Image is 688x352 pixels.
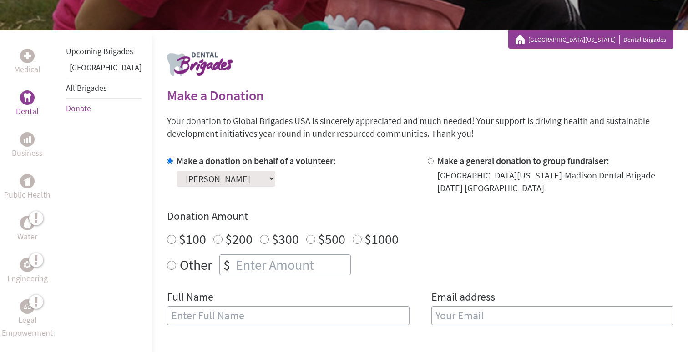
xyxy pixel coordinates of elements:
[24,261,31,268] img: Engineering
[7,272,48,285] p: Engineering
[12,132,43,159] a: BusinessBusiness
[179,230,206,248] label: $100
[4,188,51,201] p: Public Health
[20,174,35,188] div: Public Health
[4,174,51,201] a: Public HealthPublic Health
[318,230,345,248] label: $500
[20,132,35,147] div: Business
[167,87,673,104] h2: Make a Donation
[7,258,48,285] a: EngineeringEngineering
[14,63,40,76] p: Medical
[225,230,253,248] label: $200
[20,216,35,230] div: Water
[17,230,37,243] p: Water
[12,147,43,159] p: Business
[431,306,674,325] input: Your Email
[431,290,495,306] label: Email address
[24,93,31,102] img: Dental
[14,49,40,76] a: MedicalMedical
[516,35,666,44] div: Dental Brigades
[24,218,31,228] img: Water
[16,105,39,118] p: Dental
[66,41,142,61] li: Upcoming Brigades
[20,49,35,63] div: Medical
[24,177,31,186] img: Public Health
[364,230,399,248] label: $1000
[24,52,31,59] img: Medical
[2,299,53,339] a: Legal EmpowermentLegal Empowerment
[234,255,350,275] input: Enter Amount
[66,103,91,114] a: Donate
[528,35,620,44] a: [GEOGRAPHIC_DATA][US_STATE]
[17,216,37,243] a: WaterWater
[20,90,35,105] div: Dental
[66,78,142,99] li: All Brigades
[167,52,233,76] img: logo-dental.png
[70,62,142,73] a: [GEOGRAPHIC_DATA]
[24,304,31,309] img: Legal Empowerment
[66,46,133,56] a: Upcoming Brigades
[16,90,39,118] a: DentalDental
[167,209,673,223] h4: Donation Amount
[437,155,609,166] label: Make a general donation to group fundraiser:
[167,306,410,325] input: Enter Full Name
[437,169,674,194] div: [GEOGRAPHIC_DATA][US_STATE]-Madison Dental Brigade [DATE] [GEOGRAPHIC_DATA]
[20,299,35,314] div: Legal Empowerment
[66,83,107,93] a: All Brigades
[20,258,35,272] div: Engineering
[24,136,31,143] img: Business
[177,155,336,166] label: Make a donation on behalf of a volunteer:
[66,99,142,119] li: Donate
[167,114,673,140] p: Your donation to Global Brigades USA is sincerely appreciated and much needed! Your support is dr...
[66,61,142,78] li: Guatemala
[2,314,53,339] p: Legal Empowerment
[180,254,212,275] label: Other
[167,290,213,306] label: Full Name
[272,230,299,248] label: $300
[220,255,234,275] div: $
